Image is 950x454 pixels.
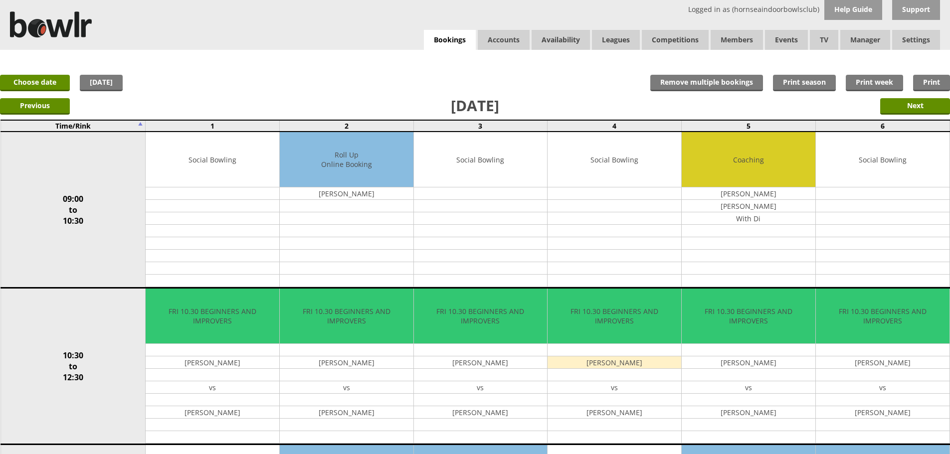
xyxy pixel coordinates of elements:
[280,406,413,419] td: [PERSON_NAME]
[682,132,815,187] td: Coaching
[280,187,413,200] td: [PERSON_NAME]
[146,120,280,132] td: 1
[0,132,146,288] td: 09:00 to 10:30
[280,381,413,394] td: vs
[0,120,146,132] td: Time/Rink
[548,120,682,132] td: 4
[816,406,950,419] td: [PERSON_NAME]
[682,356,815,369] td: [PERSON_NAME]
[765,30,808,50] a: Events
[682,381,815,394] td: vs
[414,406,548,419] td: [PERSON_NAME]
[682,212,815,225] td: With Di
[592,30,640,50] a: Leagues
[414,356,548,369] td: [PERSON_NAME]
[280,356,413,369] td: [PERSON_NAME]
[532,30,590,50] a: Availability
[424,30,476,50] a: Bookings
[682,200,815,212] td: [PERSON_NAME]
[280,289,413,344] td: FRI 10.30 BEGINNERS AND IMPROVERS
[414,289,548,344] td: FRI 10.30 BEGINNERS AND IMPROVERS
[642,30,709,50] a: Competitions
[146,132,279,187] td: Social Bowling
[548,381,681,394] td: vs
[816,132,950,187] td: Social Bowling
[682,187,815,200] td: [PERSON_NAME]
[146,289,279,344] td: FRI 10.30 BEGINNERS AND IMPROVERS
[548,289,681,344] td: FRI 10.30 BEGINNERS AND IMPROVERS
[682,120,816,132] td: 5
[80,75,123,91] a: [DATE]
[414,381,548,394] td: vs
[711,30,763,50] span: Members
[0,288,146,445] td: 10:30 to 12:30
[414,132,548,187] td: Social Bowling
[892,30,940,50] span: Settings
[810,30,838,50] span: TV
[146,356,279,369] td: [PERSON_NAME]
[146,381,279,394] td: vs
[880,98,950,115] input: Next
[682,289,815,344] td: FRI 10.30 BEGINNERS AND IMPROVERS
[650,75,763,91] input: Remove multiple bookings
[548,132,681,187] td: Social Bowling
[815,120,950,132] td: 6
[773,75,836,91] a: Print season
[816,289,950,344] td: FRI 10.30 BEGINNERS AND IMPROVERS
[840,30,890,50] span: Manager
[816,356,950,369] td: [PERSON_NAME]
[478,30,530,50] span: Accounts
[548,406,681,419] td: [PERSON_NAME]
[816,381,950,394] td: vs
[413,120,548,132] td: 3
[279,120,413,132] td: 2
[146,406,279,419] td: [PERSON_NAME]
[846,75,903,91] a: Print week
[913,75,950,91] a: Print
[548,356,681,369] td: [PERSON_NAME]
[280,132,413,187] td: Roll Up Online Booking
[682,406,815,419] td: [PERSON_NAME]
